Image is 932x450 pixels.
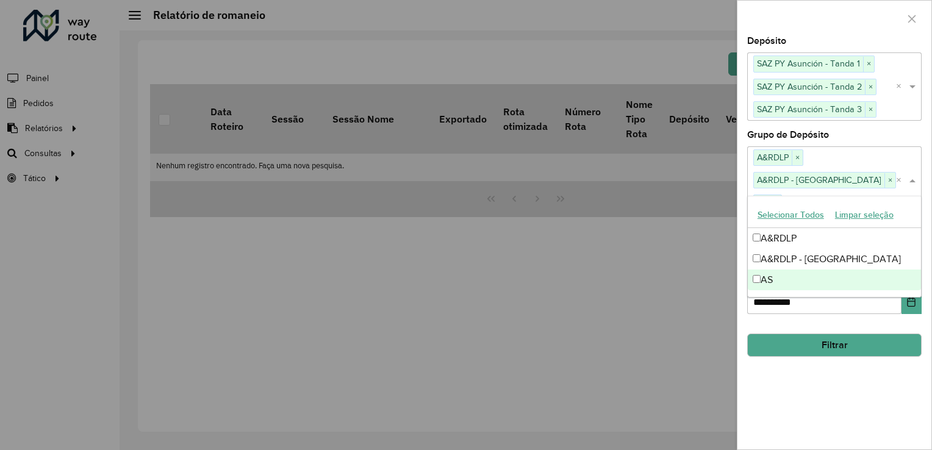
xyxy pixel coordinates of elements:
span: × [792,151,803,165]
span: × [863,57,874,71]
span: × [865,102,876,117]
label: Grupo de Depósito [747,127,829,142]
button: Selecionar Todos [752,205,830,224]
span: SAZ PY Asunción - Tanda 2 [754,79,865,94]
button: Limpar seleção [830,205,899,224]
span: SAZ PY Asunción - Tanda 3 [754,102,865,116]
span: Clear all [896,173,906,188]
span: A&RDLP - [GEOGRAPHIC_DATA] [754,173,884,187]
span: A&RDLP [754,150,792,165]
span: × [884,173,895,188]
div: A&RDLP [748,228,921,249]
span: SAZ PY Asunción - Tanda 1 [754,56,863,71]
button: Choose Date [902,290,922,314]
ng-dropdown-panel: Options list [747,196,922,298]
span: × [865,80,876,95]
div: AS [748,270,921,290]
div: A&RDLP - [GEOGRAPHIC_DATA] [748,249,921,270]
button: Filtrar [747,334,922,357]
label: Depósito [747,34,786,48]
span: Clear all [896,79,906,94]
